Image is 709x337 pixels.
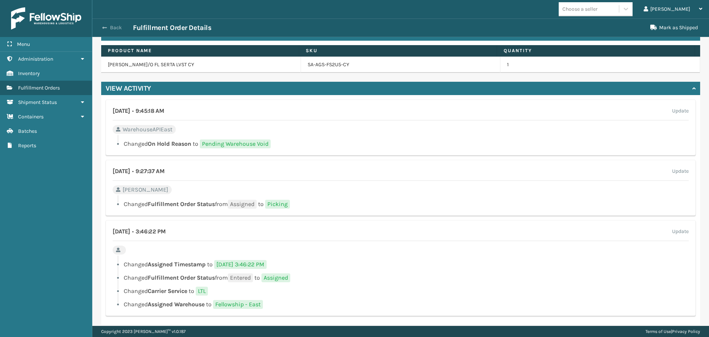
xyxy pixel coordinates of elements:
span: Fulfillment Order Status [148,200,215,208]
span: Administration [18,56,53,62]
span: Assigned [228,200,257,209]
a: SA-AGS-FS2U5-CY [308,61,349,68]
span: Entered [228,273,253,282]
span: Containers [18,114,44,120]
li: Changed to [113,287,689,296]
td: [PERSON_NAME]/O FL SERTA LVST CY [101,57,301,73]
i: Mark as Shipped [650,25,657,30]
li: Changed from to [113,273,689,282]
span: Fulfillment Orders [18,85,60,91]
label: Update [672,167,689,176]
span: Assigned [261,273,290,282]
span: Assigned Timestamp [148,261,206,268]
a: Terms of Use [645,329,671,334]
h4: [DATE] 9:45:18 AM [113,107,164,115]
a: Privacy Policy [672,329,700,334]
li: Changed to [113,260,689,269]
span: • [132,168,134,175]
span: WarehouseAPIEast [123,125,172,134]
td: 1 [500,57,700,73]
li: Changed from to [113,200,689,209]
span: On Hold Reason [148,140,191,147]
h4: [DATE] 9:27:37 AM [113,167,164,176]
p: Copyright 2023 [PERSON_NAME]™ v 1.0.187 [101,326,186,337]
span: [DATE] 3:46:22 PM [214,260,267,269]
span: Batches [18,128,37,134]
span: Fulfillment Order Status [148,274,215,281]
h4: View Activity [106,84,151,93]
label: Update [672,107,689,115]
span: Assigned Warehouse [148,301,205,308]
label: Product Name [108,47,292,54]
label: Quantity [504,47,688,54]
span: Inventory [18,70,40,77]
span: Pending Warehouse Void [200,139,271,148]
h4: [DATE] 3:46:22 PM [113,227,165,236]
label: SKU [306,47,490,54]
span: [PERSON_NAME] [123,185,168,194]
span: • [132,108,134,114]
span: • [132,228,134,235]
span: Shipment Status [18,99,57,105]
span: Menu [17,41,30,47]
span: Fellowship - East [213,300,263,309]
li: Changed to [113,139,689,148]
div: | [645,326,700,337]
div: Choose a seller [562,5,597,13]
span: LTL [196,287,208,296]
button: Back [99,24,133,31]
span: Carrier Service [148,287,187,294]
label: Update [672,227,689,236]
span: Picking [265,200,290,209]
h3: Fulfillment Order Details [133,23,211,32]
button: Mark as Shipped [646,20,702,35]
li: Changed to [113,300,689,309]
img: logo [11,7,81,30]
span: Reports [18,142,36,149]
